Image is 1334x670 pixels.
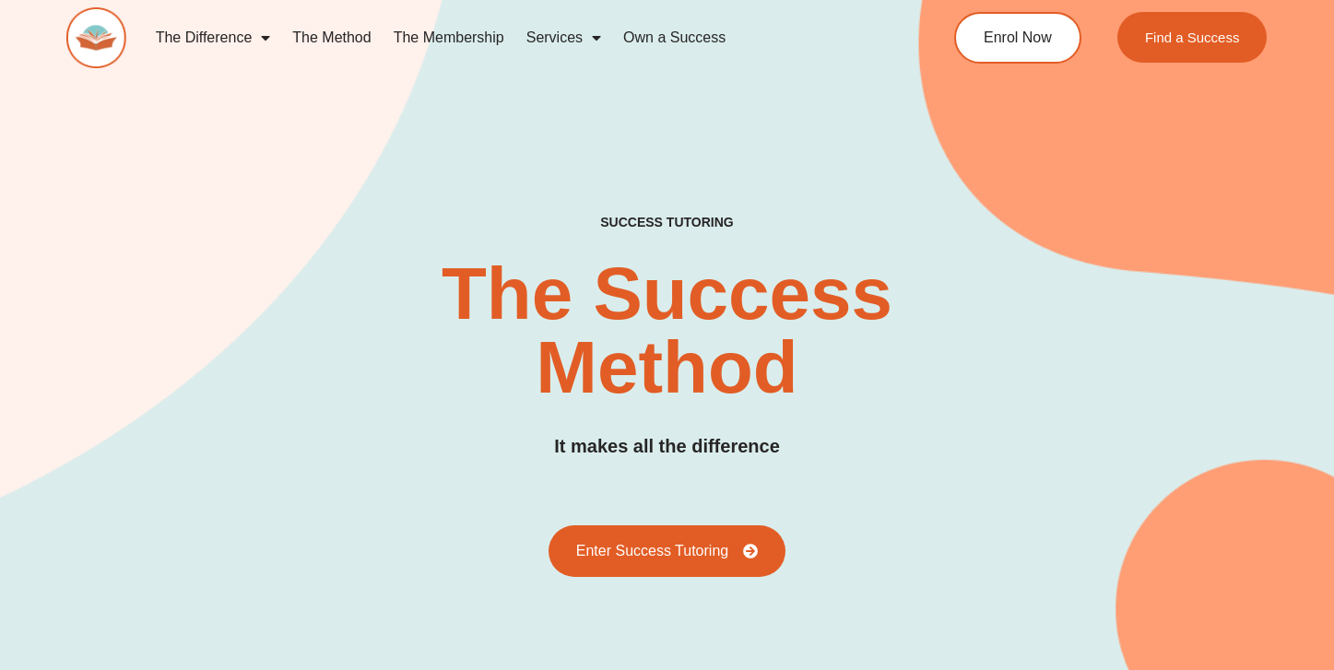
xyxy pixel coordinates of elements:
span: Enrol Now [984,30,1052,45]
a: Services [515,17,612,59]
a: The Difference [145,17,282,59]
h4: SUCCESS TUTORING​ [490,215,845,230]
a: The Membership [383,17,515,59]
span: Enter Success Tutoring [576,544,728,558]
h3: It makes all the difference [554,432,780,461]
a: Enter Success Tutoring [549,525,785,577]
span: Find a Success [1145,30,1240,44]
a: Find a Success [1117,12,1268,63]
a: The Method [281,17,382,59]
a: Own a Success [612,17,737,59]
a: Enrol Now [954,12,1081,64]
h2: The Success Method [395,257,939,405]
nav: Menu [145,17,886,59]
